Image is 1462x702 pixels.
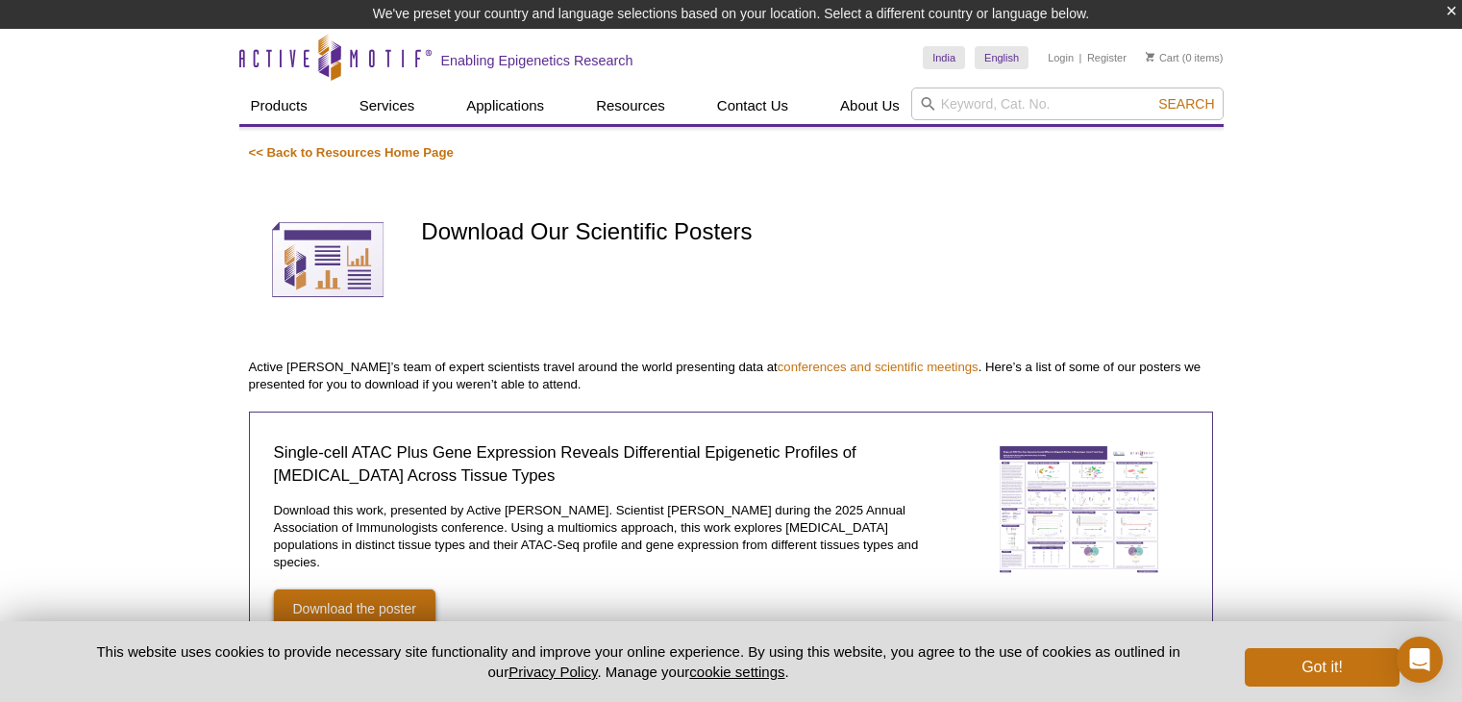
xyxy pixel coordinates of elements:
[1146,52,1154,62] img: Your Cart
[911,88,1224,120] input: Keyword, Cat. No.
[274,441,947,488] h2: Single-cell ATAC Plus Gene Expression Reveals Differential Epigenetic Profiles of [MEDICAL_DATA] ...
[584,88,677,124] a: Resources
[239,88,319,124] a: Products
[249,359,1214,393] p: Active [PERSON_NAME]’s team of expert scientists travel around the world presenting data at . Her...
[689,664,784,680] button: cookie settings
[274,502,947,571] p: Download this work, presented by Active [PERSON_NAME]. Scientist [PERSON_NAME] during the 2025 An...
[1397,637,1443,683] div: Open Intercom Messenger
[1158,96,1214,112] span: Search
[441,52,633,69] h2: Enabling Epigenetics Research
[975,46,1028,69] a: English
[923,46,965,69] a: India
[1079,46,1082,69] li: |
[1152,95,1220,113] button: Search
[455,88,556,124] a: Applications
[829,88,911,124] a: About Us
[1146,46,1224,69] li: (0 items)
[348,88,427,124] a: Services
[63,641,1214,682] p: This website uses cookies to provide necessary site functionality and improve your online experie...
[1146,51,1179,64] a: Cart
[982,432,1175,592] a: Single-cell ATAC Plus Gene Expression Reveals Differential Epigenetic Profiles of Macrophages Acr...
[249,145,454,160] a: << Back to Resources Home Page
[1048,51,1074,64] a: Login
[421,219,1213,247] h1: Download Our Scientific Posters
[274,589,435,628] a: Download the poster
[1245,648,1399,687] button: Got it!
[508,664,597,680] a: Privacy Policy
[778,360,979,374] a: conferences and scientific meetings
[1087,51,1127,64] a: Register
[982,432,1175,588] img: Single-cell ATAC Plus Gene Expression Reveals Differential Epigenetic Profiles of Macrophages Acr...
[706,88,800,124] a: Contact Us
[249,181,408,339] img: Scientific Posters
